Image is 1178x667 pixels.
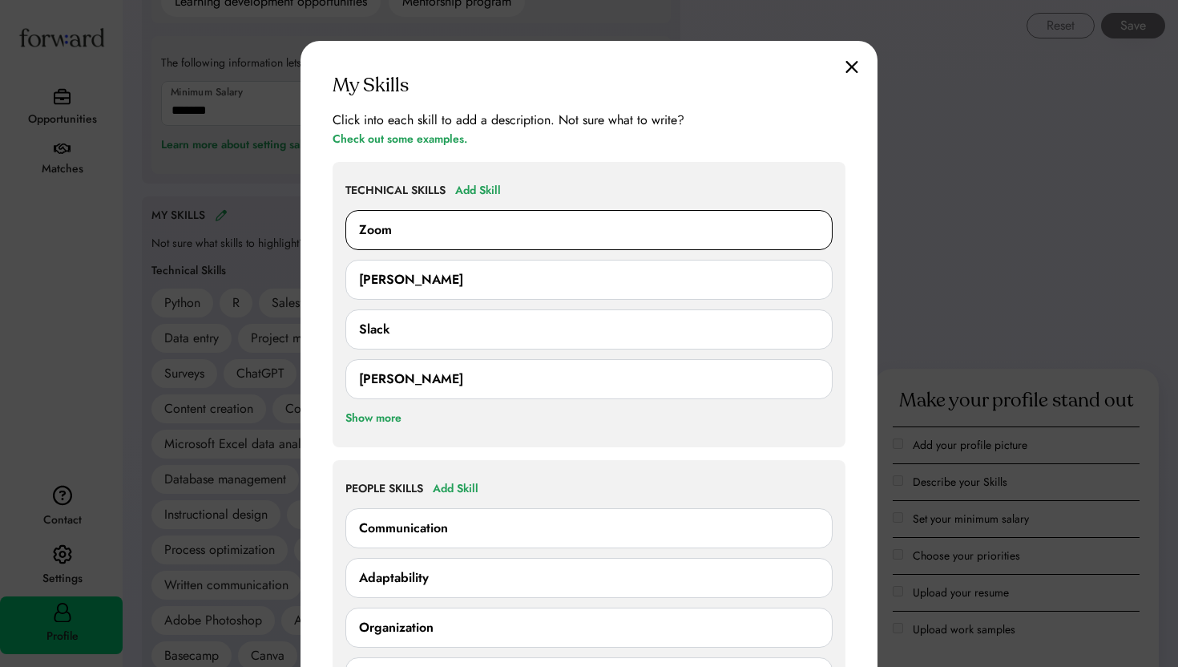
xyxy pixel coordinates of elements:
div: My Skills [333,73,409,99]
div: Add Skill [433,479,478,499]
div: Add Skill [455,181,501,200]
div: Communication [359,519,448,538]
div: PEOPLE SKILLS [345,481,423,497]
div: Zoom [359,220,392,240]
div: [PERSON_NAME] [359,270,463,289]
div: [PERSON_NAME] [359,370,463,389]
div: TECHNICAL SKILLS [345,183,446,199]
div: Check out some examples. [333,130,467,149]
div: Click into each skill to add a description. Not sure what to write? [333,111,684,130]
div: Adaptability [359,568,429,588]
div: Organization [359,618,434,637]
div: Slack [359,320,390,339]
div: Show more [345,409,401,428]
img: close.svg [845,60,858,74]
